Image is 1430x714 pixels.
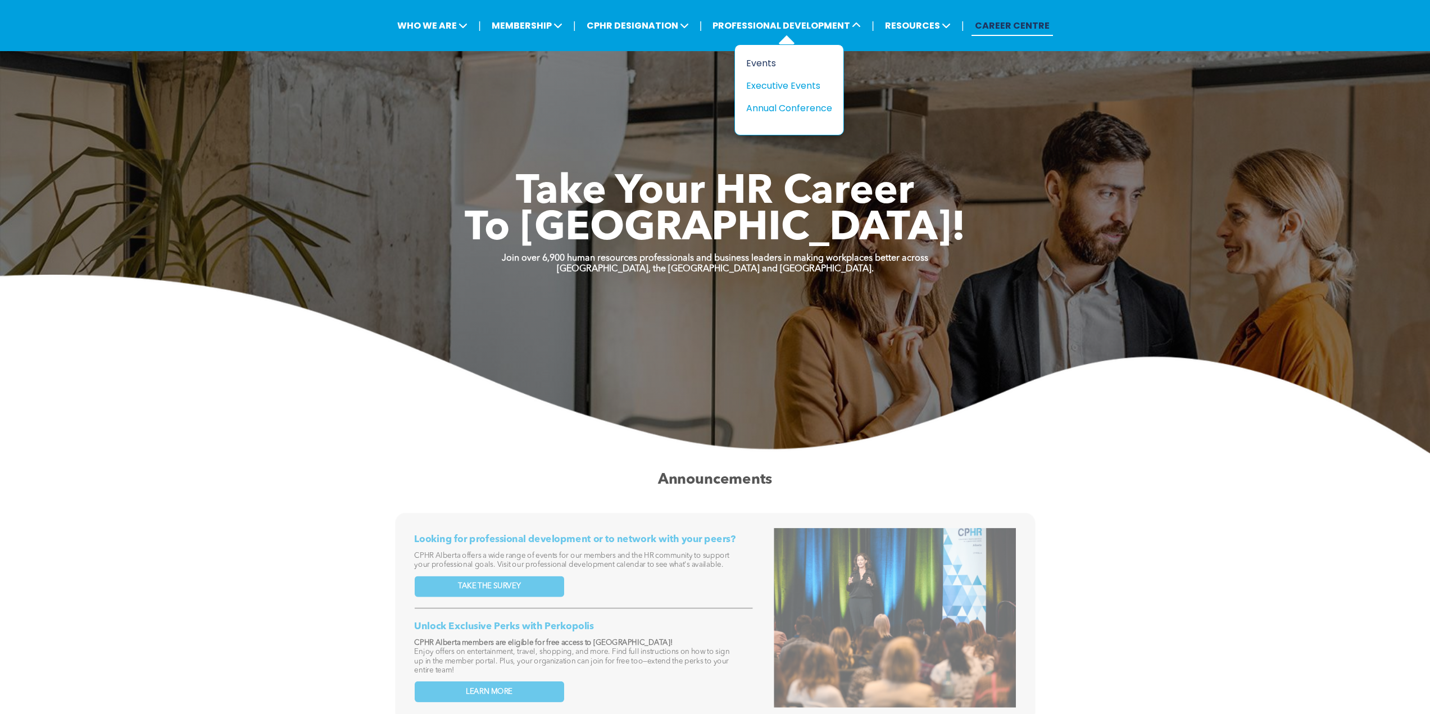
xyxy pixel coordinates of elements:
span: WHO WE ARE [394,15,471,36]
a: Executive Events [746,79,832,93]
div: Events [746,56,824,70]
strong: Join over 6,900 human resources professionals and business leaders in making workplaces better ac... [502,254,928,263]
a: TAKE THE SURVEY [414,576,564,597]
span: CPHR DESIGNATION [583,15,692,36]
a: LEARN MORE [414,681,564,702]
li: | [961,14,964,37]
li: | [700,14,702,37]
span: RESOURCES [882,15,954,36]
li: | [478,14,481,37]
span: LEARN MORE [466,687,512,696]
span: MEMBERSHIP [488,15,566,36]
li: | [871,14,874,37]
div: Executive Events [746,79,824,93]
span: Looking for professional development or to network with your peers? [414,534,736,544]
span: Announcements [658,472,773,487]
span: Unlock Exclusive Perks with Perkopolis [414,621,593,631]
span: Enjoy offers on entertainment, travel, shopping, and more. Find full instructions on how to sign ... [414,648,729,674]
a: Annual Conference [746,101,832,115]
span: PROFESSIONAL DEVELOPMENT [709,15,864,36]
strong: [GEOGRAPHIC_DATA], the [GEOGRAPHIC_DATA] and [GEOGRAPHIC_DATA]. [557,265,874,274]
span: TAKE THE SURVEY [458,582,520,591]
a: CAREER CENTRE [972,15,1053,36]
strong: CPHR Alberta members are eligible for free access to [GEOGRAPHIC_DATA]! [414,639,673,646]
div: Annual Conference [746,101,824,115]
span: Take Your HR Career [516,172,914,213]
span: To [GEOGRAPHIC_DATA]! [465,209,966,249]
span: CPHR Alberta offers a wide range of events for our members and the HR community to support your p... [414,552,729,569]
li: | [573,14,576,37]
a: Events [746,56,832,70]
